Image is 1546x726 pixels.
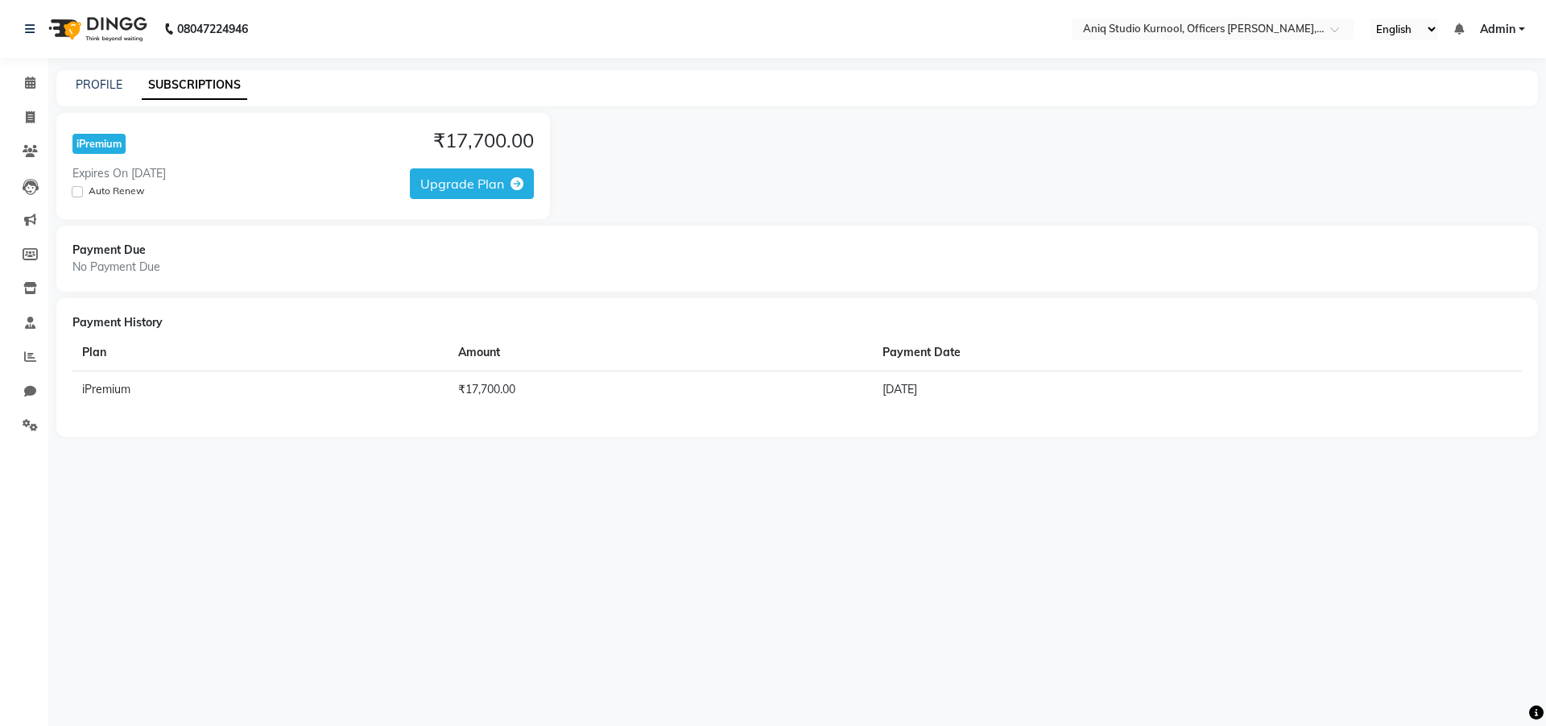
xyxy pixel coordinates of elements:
div: iPremium [72,134,126,154]
div: Expires On [DATE] [72,165,166,182]
img: logo [41,6,151,52]
th: Amount [449,334,874,371]
td: ₹17,700.00 [449,371,874,408]
h4: ₹17,700.00 [433,129,534,152]
span: Upgrade Plan [420,176,504,192]
td: [DATE] [873,371,1414,408]
th: Plan [72,334,449,371]
div: No Payment Due [72,259,1522,276]
b: 08047224946 [177,6,248,52]
div: Payment History [72,314,1522,331]
div: Payment Due [72,242,1522,259]
td: iPremium [72,371,449,408]
th: Payment Date [873,334,1414,371]
a: SUBSCRIPTIONS [142,71,247,100]
label: Auto Renew [89,184,144,198]
button: Upgrade Plan [410,168,534,199]
span: Admin [1480,21,1515,38]
a: PROFILE [76,77,122,92]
